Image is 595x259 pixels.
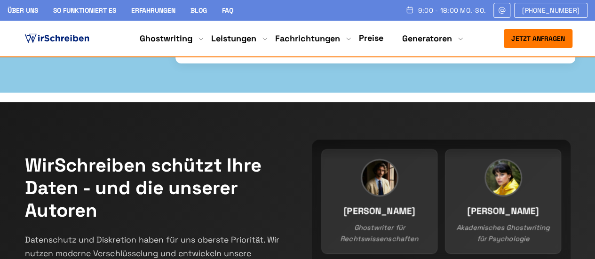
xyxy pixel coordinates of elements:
[362,160,397,195] img: Prof. Dr. Markus Steinbach
[23,31,91,46] img: logo ghostwriter-österreich
[331,204,428,219] h3: [PERSON_NAME]
[522,7,579,14] span: [PHONE_NUMBER]
[402,33,452,44] a: Generatoren
[418,7,486,14] span: 9:00 - 18:00 Mo.-So.
[359,32,383,43] a: Preise
[222,6,233,15] a: FAQ
[25,154,284,222] h2: WirSchreiben schützt Ihre Daten - und die unserer Autoren
[498,7,506,14] img: Email
[275,33,340,44] a: Fachrichtungen
[405,6,414,14] img: Schedule
[455,204,551,219] h3: [PERSON_NAME]
[131,6,175,15] a: Erfahrungen
[514,3,587,18] a: [PHONE_NUMBER]
[211,33,256,44] a: Leistungen
[190,6,207,15] a: Blog
[140,33,192,44] a: Ghostwriting
[504,29,572,48] button: Jetzt anfragen
[485,160,520,195] img: Dr. Laura Müller
[8,6,38,15] a: Über uns
[53,6,116,15] a: So funktioniert es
